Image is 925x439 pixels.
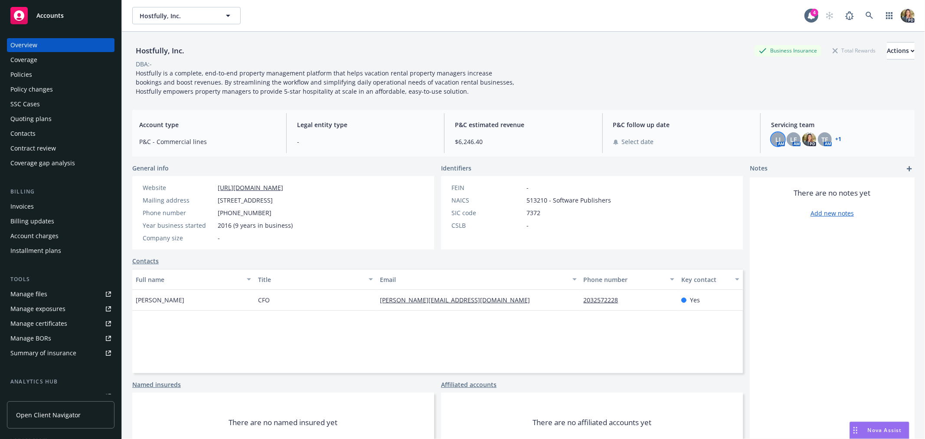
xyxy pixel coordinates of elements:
div: SIC code [451,208,523,217]
button: Title [255,269,377,290]
span: There are no affiliated accounts yet [533,417,651,428]
span: Account type [139,120,276,129]
span: [STREET_ADDRESS] [218,196,273,205]
a: +1 [835,137,841,142]
div: 4 [811,9,818,16]
div: Contacts [10,127,36,141]
span: Hostfully, Inc. [140,11,215,20]
span: - [218,233,220,242]
span: LI [775,135,781,144]
a: Manage exposures [7,302,114,316]
span: [PERSON_NAME] [136,295,184,305]
span: Identifiers [441,164,471,173]
div: Coverage gap analysis [10,156,75,170]
span: There are no named insured yet [229,417,338,428]
span: Notes [750,164,768,174]
a: Manage files [7,287,114,301]
button: Full name [132,269,255,290]
a: Switch app [881,7,898,24]
div: Policy changes [10,82,53,96]
div: CSLB [451,221,523,230]
a: Contract review [7,141,114,155]
div: Policies [10,68,32,82]
div: DBA: - [136,59,152,69]
span: LF [790,135,797,144]
a: Add new notes [811,209,854,218]
span: Yes [690,295,700,305]
a: [PERSON_NAME][EMAIL_ADDRESS][DOMAIN_NAME] [380,296,537,304]
span: There are no notes yet [794,188,871,198]
a: [URL][DOMAIN_NAME] [218,183,283,192]
button: Actions [887,42,915,59]
a: Coverage [7,53,114,67]
div: Business Insurance [755,45,821,56]
div: Mailing address [143,196,214,205]
div: Phone number [584,275,665,284]
a: Report a Bug [841,7,858,24]
a: Summary of insurance [7,346,114,360]
div: Quoting plans [10,112,52,126]
div: Email [380,275,567,284]
div: Invoices [10,200,34,213]
a: Search [861,7,878,24]
a: Contacts [7,127,114,141]
span: $6,246.40 [455,137,592,146]
span: - [297,137,434,146]
div: Manage files [10,287,47,301]
div: Year business started [143,221,214,230]
span: General info [132,164,169,173]
a: Invoices [7,200,114,213]
div: Billing [7,187,114,196]
div: Drag to move [850,422,861,439]
span: - [526,183,529,192]
span: 2016 (9 years in business) [218,221,293,230]
span: CFO [258,295,270,305]
a: Loss summary generator [7,390,114,403]
a: Policy changes [7,82,114,96]
div: Hostfully, Inc. [132,45,188,56]
a: 2032572228 [584,296,625,304]
div: Manage certificates [10,317,67,331]
button: Hostfully, Inc. [132,7,241,24]
div: NAICS [451,196,523,205]
div: Phone number [143,208,214,217]
span: [PHONE_NUMBER] [218,208,271,217]
a: Accounts [7,3,114,28]
div: Loss summary generator [10,390,82,403]
div: Company size [143,233,214,242]
span: Hostfully is a complete, end-to-end property management platform that helps vacation rental prope... [136,69,516,95]
div: Full name [136,275,242,284]
a: add [904,164,915,174]
a: Contacts [132,256,159,265]
div: Installment plans [10,244,61,258]
a: Named insureds [132,380,181,389]
div: FEIN [451,183,523,192]
a: Start snowing [821,7,838,24]
span: TF [821,135,828,144]
div: Key contact [681,275,730,284]
a: SSC Cases [7,97,114,111]
button: Phone number [580,269,678,290]
a: Manage BORs [7,331,114,345]
span: Servicing team [771,120,908,129]
span: P&C estimated revenue [455,120,592,129]
a: Billing updates [7,214,114,228]
a: Affiliated accounts [441,380,497,389]
span: Legal entity type [297,120,434,129]
div: Coverage [10,53,37,67]
span: P&C follow up date [613,120,750,129]
div: Website [143,183,214,192]
span: Accounts [36,12,64,19]
span: 7372 [526,208,540,217]
button: Key contact [678,269,743,290]
div: Analytics hub [7,377,114,386]
button: Email [376,269,580,290]
a: Account charges [7,229,114,243]
div: Billing updates [10,214,54,228]
span: 513210 - Software Publishers [526,196,611,205]
button: Nova Assist [850,422,909,439]
span: Select date [622,137,654,146]
span: - [526,221,529,230]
